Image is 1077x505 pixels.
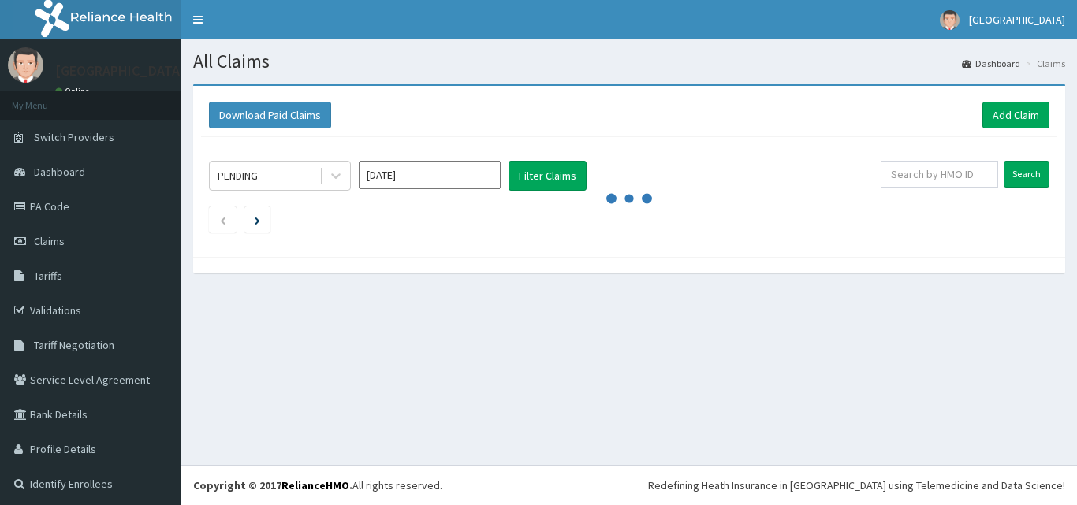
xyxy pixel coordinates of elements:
input: Search [1004,161,1049,188]
img: User Image [940,10,960,30]
span: Dashboard [34,165,85,179]
span: Switch Providers [34,130,114,144]
span: [GEOGRAPHIC_DATA] [969,13,1065,27]
button: Download Paid Claims [209,102,331,128]
li: Claims [1022,57,1065,70]
h1: All Claims [193,51,1065,72]
p: [GEOGRAPHIC_DATA] [55,64,185,78]
a: RelianceHMO [281,478,349,492]
svg: audio-loading [606,175,653,222]
span: Claims [34,234,65,248]
div: Redefining Heath Insurance in [GEOGRAPHIC_DATA] using Telemedicine and Data Science! [648,477,1065,493]
a: Add Claim [982,102,1049,128]
img: User Image [8,47,43,83]
footer: All rights reserved. [181,465,1077,505]
span: Tariff Negotiation [34,338,114,352]
a: Previous page [219,213,226,227]
a: Next page [255,213,260,227]
input: Search by HMO ID [881,161,998,188]
div: PENDING [218,168,258,184]
strong: Copyright © 2017 . [193,478,352,492]
a: Dashboard [962,57,1020,70]
span: Tariffs [34,269,62,283]
button: Filter Claims [509,161,587,191]
input: Select Month and Year [359,161,501,189]
a: Online [55,86,93,97]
